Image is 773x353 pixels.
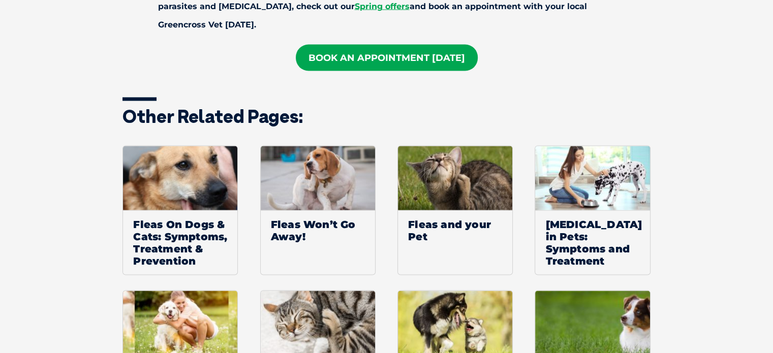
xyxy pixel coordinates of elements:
[355,2,410,11] a: Spring offers
[398,146,512,211] img: cat itching because it has a cat skin problem like fleas
[260,146,376,276] a: Fleas Won’t Go Away!
[123,210,237,275] span: Fleas On Dogs & Cats: Symptoms, Treatment & Prevention
[535,210,650,275] span: [MEDICAL_DATA] in Pets: Symptoms and Treatment
[122,107,651,125] h3: Other related pages:
[535,146,650,276] a: [MEDICAL_DATA] in Pets: Symptoms and Treatment
[398,210,512,250] span: Fleas and your Pet
[122,146,238,276] a: Fleas On Dogs & Cats: Symptoms, Treatment & Prevention
[296,45,478,71] a: Book an appointment [DATE]
[397,146,513,276] a: Fleas and your Pet
[261,210,375,250] span: Fleas Won’t Go Away!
